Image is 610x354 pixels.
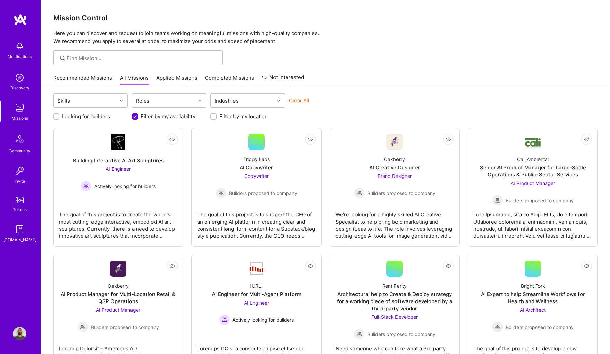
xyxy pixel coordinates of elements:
[15,178,25,185] div: Invite
[506,197,574,204] span: Builders proposed to company
[244,173,269,179] span: Copywriter
[169,263,175,269] i: icon EyeClosed
[382,282,407,289] div: Rent Parity
[67,55,218,62] input: Find Mission...
[335,291,454,312] div: Architectural help to Create & Deploy strategy for a working piece of software developed by a thi...
[248,262,265,276] img: Company Logo
[262,73,304,85] a: Not Interested
[169,137,175,142] i: icon EyeClosed
[367,190,435,197] span: Builders proposed to company
[308,263,313,269] i: icon EyeClosed
[12,131,28,147] img: Community
[367,331,435,338] span: Builders proposed to company
[8,53,32,60] div: Notifications
[213,96,240,106] div: Industries
[197,206,316,240] div: The goal of this project is to support the CEO of an emerging AI platform in creating clear and c...
[108,282,129,289] div: Oakberry
[517,155,549,163] div: Cali Ambiental
[521,282,545,289] div: Bright Fork
[110,261,126,277] img: Company Logo
[289,97,309,104] button: Clear All
[120,74,149,85] a: All Missions
[354,188,365,199] img: Builders proposed to company
[120,99,123,102] i: icon Chevron
[62,113,110,120] label: Looking for builders
[369,164,420,171] div: AI Creative Designer
[198,99,202,102] i: icon Chevron
[3,236,36,243] div: [DOMAIN_NAME]
[473,164,592,178] div: Senior AI Product Manager for Large-Scale Operations & Public-Sector Services
[240,164,273,171] div: AI Copywriter
[111,134,125,150] img: Company Logo
[94,183,156,190] span: Actively looking for builders
[492,321,503,332] img: Builders proposed to company
[14,14,27,26] img: logo
[13,223,26,236] img: guide book
[91,324,159,331] span: Builders proposed to company
[13,101,26,114] img: teamwork
[59,206,178,240] div: The goal of this project is to create the world's most cutting-edge interactive, embodied AI art ...
[13,327,26,340] img: User Avatar
[308,137,313,142] i: icon EyeClosed
[229,190,297,197] span: Builders proposed to company
[106,166,131,172] span: AI Engineer
[473,206,592,240] div: Lore Ipsumdolo, sita co Adipi Elits, do e tempori Utlaboree dolorema al enimadmini, veniamquis, n...
[520,307,546,313] span: AI Architect
[446,137,451,142] i: icon EyeClosed
[53,29,598,45] p: Here you can discover and request to join teams working on meaningful missions with high-quality ...
[219,113,268,120] label: Filter by my location
[384,155,405,163] div: Oakberry
[506,324,574,331] span: Builders proposed to company
[81,181,91,191] img: Actively looking for builders
[10,84,29,91] div: Discovery
[13,71,26,84] img: discovery
[244,300,269,306] span: AI Engineer
[212,291,301,298] div: AI Engineer for Multi-Agent Platform
[335,206,454,240] div: We’re looking for a highly skilled AI Creative Specialist to help bring bold marketing and design...
[371,314,418,320] span: Full-Stack Developer
[134,96,151,106] div: Roles
[53,74,112,85] a: Recommended Missions
[232,316,294,324] span: Actively looking for builders
[53,14,598,22] h3: Mission Control
[156,74,197,85] a: Applied Missions
[473,291,592,305] div: AI Expert to help Streamline Workflows for Health and Wellness
[511,180,555,186] span: AI Product Manager
[446,263,451,269] i: icon EyeClosed
[59,54,66,62] i: icon SearchGrey
[584,137,589,142] i: icon EyeClosed
[354,329,365,339] img: Builders proposed to company
[13,206,27,213] div: Tokens
[13,39,26,53] img: bell
[12,114,28,122] div: Missions
[73,157,164,164] div: Building Interactive AI Art Sculptures
[584,263,589,269] i: icon EyeClosed
[77,321,88,332] img: Builders proposed to company
[56,96,72,106] div: Skills
[386,134,403,150] img: Company Logo
[219,314,230,325] img: Actively looking for builders
[16,197,24,203] img: tokens
[13,164,26,178] img: Invite
[277,99,280,102] i: icon Chevron
[250,282,263,289] div: [URL]
[96,307,140,313] span: AI Product Manager
[492,195,503,206] img: Builders proposed to company
[141,113,195,120] label: Filter by my availability
[59,291,178,305] div: AI Product Manager for Multi-Location Retail & QSR Operations
[9,147,30,154] div: Community
[205,74,254,85] a: Completed Missions
[216,188,226,199] img: Builders proposed to company
[525,135,541,149] img: Company Logo
[243,155,270,163] div: Trippy Labs
[378,173,412,179] span: Brand Designer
